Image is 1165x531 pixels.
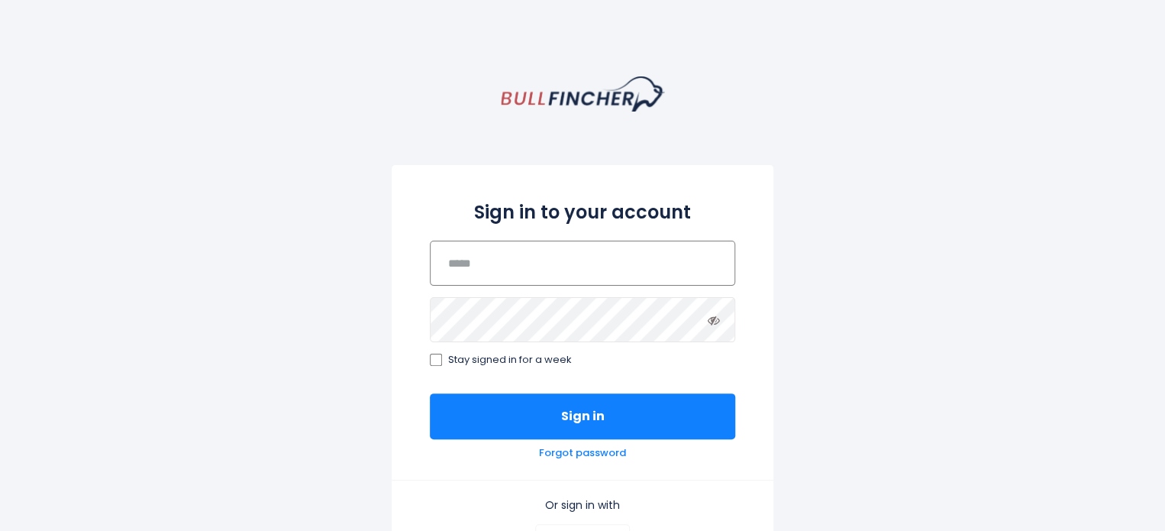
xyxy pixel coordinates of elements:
input: Stay signed in for a week [430,354,442,366]
p: Or sign in with [430,498,735,512]
h2: Sign in to your account [430,199,735,225]
a: Forgot password [539,447,626,460]
button: Sign in [430,393,735,439]
a: homepage [501,76,665,112]
span: Stay signed in for a week [448,354,572,367]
